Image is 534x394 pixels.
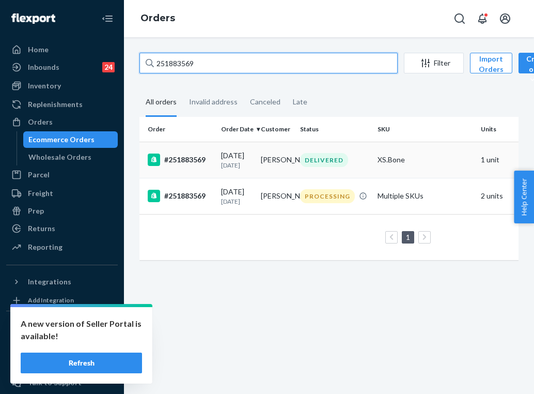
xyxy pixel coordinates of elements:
button: Close Navigation [97,8,118,29]
p: [DATE] [221,161,253,170]
a: Settings [6,357,118,373]
ol: breadcrumbs [132,4,183,34]
button: Open Search Box [449,8,470,29]
a: Ecommerce Orders [23,131,118,148]
div: Customer [261,125,292,133]
td: [PERSON_NAME] [257,178,296,214]
button: Help Center [514,171,534,223]
p: A new version of Seller Portal is available! [21,317,142,342]
div: Late [293,88,307,115]
th: Units [477,117,516,142]
a: Freight [6,185,118,202]
div: Returns [28,223,55,234]
button: Refresh [21,353,142,373]
div: [DATE] [221,150,253,170]
div: Home [28,44,49,55]
a: Reporting [6,239,118,255]
button: Import Orders [470,53,512,73]
a: Orders [140,12,175,24]
input: Search orders [139,53,398,73]
div: Replenishments [28,99,83,110]
a: Replenishments [6,96,118,113]
button: Talk to Support [6,374,118,391]
a: Wholesale Orders [23,149,118,165]
div: Orders [28,117,53,127]
button: Integrations [6,274,118,290]
span: Support [22,7,59,17]
div: Inbounds [28,62,59,72]
a: Inbounds24 [6,59,118,75]
th: Order Date [217,117,257,142]
a: Prep [6,203,118,219]
div: Ecommerce Orders [28,134,95,145]
button: Open notifications [472,8,493,29]
button: Filter [404,53,464,73]
div: DELIVERED [300,153,348,167]
div: [DATE] [221,187,253,206]
a: Orders [6,114,118,130]
td: 2 units [477,178,516,214]
th: Status [296,117,373,142]
td: Multiple SKUs [373,178,477,214]
div: XS.Bone [378,155,473,165]
div: Wholesale Orders [28,152,91,162]
a: Home [6,41,118,58]
div: Integrations [28,277,71,287]
button: Fast Tags [6,320,118,336]
a: Inventory [6,78,118,94]
div: Freight [28,188,53,199]
div: All orders [146,88,177,117]
div: Reporting [28,242,62,252]
div: PROCESSING [300,189,355,203]
img: Flexport logo [11,13,55,24]
th: SKU [373,117,477,142]
div: Add Integration [28,296,74,305]
p: [DATE] [221,197,253,206]
div: Filter [404,58,463,68]
a: Page 1 is your current page [404,233,412,241]
td: 1 unit [477,142,516,178]
div: Prep [28,206,44,216]
div: Parcel [28,170,50,180]
a: Add Fast Tag [6,340,118,353]
div: Canceled [250,88,280,115]
div: Invalid address [189,88,238,115]
button: Open account menu [495,8,515,29]
div: 24 [102,62,115,72]
div: #251883569 [148,190,213,202]
th: Order [139,117,217,142]
a: Add Integration [6,294,118,307]
div: #251883569 [148,154,213,166]
a: Returns [6,220,118,237]
div: Inventory [28,81,61,91]
td: [PERSON_NAME] [257,142,296,178]
a: Parcel [6,166,118,183]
